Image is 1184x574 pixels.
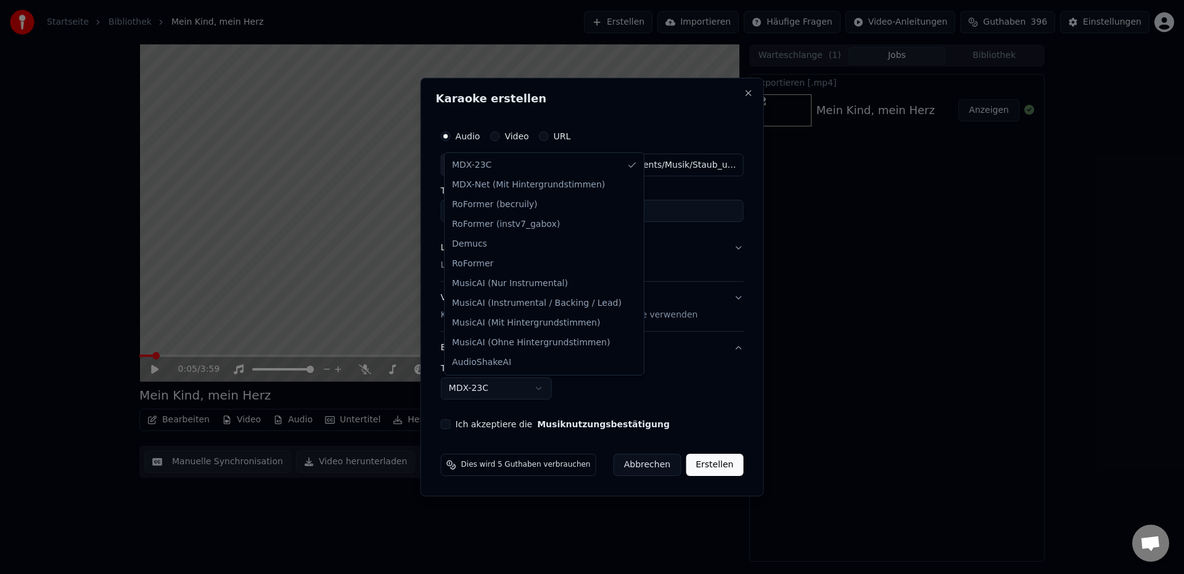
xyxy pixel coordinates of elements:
span: MDX-Net (Mit Hintergrundstimmen) [452,179,605,191]
span: MusicAI (Nur Instrumental) [452,277,568,290]
span: RoFormer (becruily) [452,199,538,211]
span: RoFormer [452,258,493,270]
span: Demucs [452,238,487,250]
span: MusicAI (Ohne Hintergrundstimmen) [452,337,610,349]
span: AudioShakeAI [452,356,511,369]
span: MusicAI (Instrumental / Backing / Lead) [452,297,622,310]
span: MusicAI (Mit Hintergrundstimmen) [452,317,600,329]
span: MDX-23C [452,159,491,171]
span: RoFormer (instv7_gabox) [452,218,560,231]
